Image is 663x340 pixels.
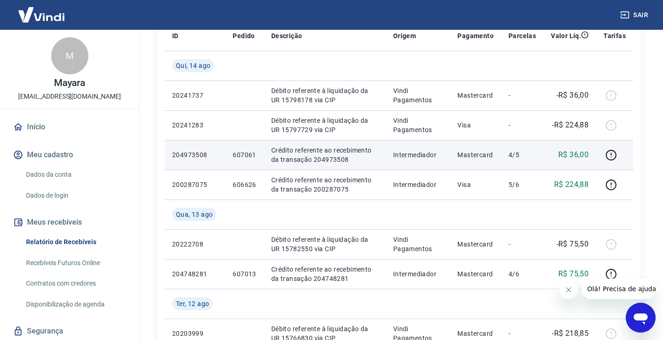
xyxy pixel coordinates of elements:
p: Vindi Pagamentos [393,235,442,253]
p: [EMAIL_ADDRESS][DOMAIN_NAME] [18,92,121,101]
span: Olá! Precisa de ajuda? [6,7,78,14]
a: Relatório de Recebíveis [22,233,128,252]
p: Visa [457,180,494,189]
p: - [509,240,536,249]
p: 607061 [233,150,256,160]
span: Qua, 13 ago [176,210,213,219]
p: Crédito referente ao recebimento da transação 200287075 [271,175,378,194]
p: Mastercard [457,240,494,249]
p: Intermediador [393,180,442,189]
p: Intermediador [393,150,442,160]
p: Descrição [271,31,302,40]
p: Mastercard [457,91,494,100]
p: 20241283 [172,120,218,130]
p: 20222708 [172,240,218,249]
p: Visa [457,120,494,130]
p: Intermediador [393,269,442,279]
a: Dados da conta [22,165,128,184]
img: Vindi [11,0,72,29]
a: Recebíveis Futuros Online [22,253,128,273]
p: -R$ 224,88 [552,120,589,131]
p: Débito referente à liquidação da UR 15797729 via CIP [271,116,378,134]
p: Crédito referente ao recebimento da transação 204748281 [271,265,378,283]
p: 20203999 [172,329,218,338]
p: Mayara [54,78,86,88]
iframe: Botão para abrir a janela de mensagens [626,303,656,333]
p: - [509,329,536,338]
p: Pagamento [457,31,494,40]
p: 200287075 [172,180,218,189]
p: -R$ 36,00 [556,90,589,101]
span: Qui, 14 ago [176,61,210,70]
p: Mastercard [457,269,494,279]
p: Tarifas [603,31,626,40]
p: 20241737 [172,91,218,100]
div: M [51,37,88,74]
p: 5/6 [509,180,536,189]
button: Sair [618,7,652,24]
p: ID [172,31,179,40]
p: - [509,91,536,100]
p: 204748281 [172,269,218,279]
p: R$ 75,50 [558,268,589,280]
p: Mastercard [457,329,494,338]
p: 607013 [233,269,256,279]
button: Meus recebíveis [11,212,128,233]
p: Vindi Pagamentos [393,116,442,134]
p: 606626 [233,180,256,189]
p: Origem [393,31,416,40]
p: -R$ 75,50 [556,239,589,250]
iframe: Fechar mensagem [559,280,578,299]
p: 4/6 [509,269,536,279]
p: R$ 224,88 [554,179,589,190]
p: Mastercard [457,150,494,160]
p: R$ 36,00 [558,149,589,160]
a: Contratos com credores [22,274,128,293]
iframe: Mensagem da empresa [582,279,656,299]
p: 4/5 [509,150,536,160]
p: Pedido [233,31,254,40]
button: Meu cadastro [11,145,128,165]
a: Disponibilização de agenda [22,295,128,314]
p: -R$ 218,85 [552,328,589,339]
p: Vindi Pagamentos [393,86,442,105]
p: 204973508 [172,150,218,160]
a: Início [11,117,128,137]
p: Parcelas [509,31,536,40]
p: Valor Líq. [551,31,581,40]
p: Débito referente à liquidação da UR 15798178 via CIP [271,86,378,105]
p: Débito referente à liquidação da UR 15782550 via CIP [271,235,378,253]
a: Dados de login [22,186,128,205]
p: Crédito referente ao recebimento da transação 204973508 [271,146,378,164]
p: - [509,120,536,130]
span: Ter, 12 ago [176,299,209,308]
